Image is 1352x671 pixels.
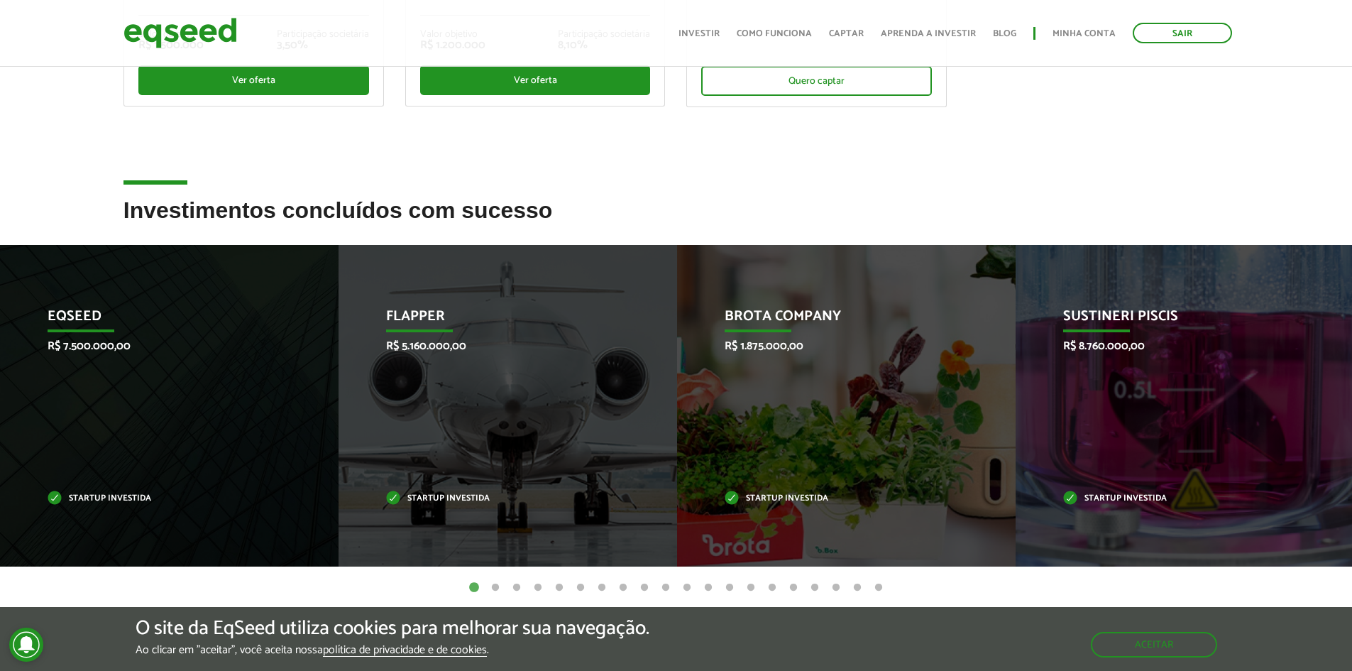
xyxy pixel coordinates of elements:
p: R$ 8.760.000,00 [1063,339,1285,353]
button: 1 of 20 [467,581,481,595]
p: Sustineri Piscis [1063,308,1285,332]
button: 14 of 20 [744,581,758,595]
p: Startup investida [386,495,608,503]
a: Aprenda a investir [881,29,976,38]
a: Captar [829,29,864,38]
p: Brota Company [725,308,947,332]
button: 15 of 20 [765,581,779,595]
button: 10 of 20 [659,581,673,595]
button: 7 of 20 [595,581,609,595]
a: Como funciona [737,29,812,38]
a: Minha conta [1053,29,1116,38]
button: 6 of 20 [573,581,588,595]
a: Sair [1133,23,1232,43]
p: R$ 5.160.000,00 [386,339,608,353]
p: EqSeed [48,308,270,332]
button: 12 of 20 [701,581,715,595]
p: R$ 1.875.000,00 [725,339,947,353]
button: 19 of 20 [850,581,864,595]
div: Quero captar [701,66,932,96]
p: Ao clicar em "aceitar", você aceita nossa . [136,643,649,657]
button: 3 of 20 [510,581,524,595]
div: Ver oferta [138,65,369,95]
a: política de privacidade e de cookies [323,645,487,657]
p: Startup investida [725,495,947,503]
p: Startup investida [48,495,270,503]
button: 9 of 20 [637,581,652,595]
a: Investir [678,29,720,38]
button: 4 of 20 [531,581,545,595]
button: 20 of 20 [872,581,886,595]
h2: Investimentos concluídos com sucesso [123,198,1229,244]
button: 17 of 20 [808,581,822,595]
a: Blog [993,29,1016,38]
div: Ver oferta [420,65,651,95]
button: 13 of 20 [722,581,737,595]
button: 8 of 20 [616,581,630,595]
p: Startup investida [1063,495,1285,503]
button: 2 of 20 [488,581,502,595]
img: EqSeed [123,14,237,52]
button: 16 of 20 [786,581,801,595]
p: Flapper [386,308,608,332]
h5: O site da EqSeed utiliza cookies para melhorar sua navegação. [136,618,649,640]
p: R$ 7.500.000,00 [48,339,270,353]
button: Aceitar [1091,632,1217,658]
button: 11 of 20 [680,581,694,595]
button: 5 of 20 [552,581,566,595]
button: 18 of 20 [829,581,843,595]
